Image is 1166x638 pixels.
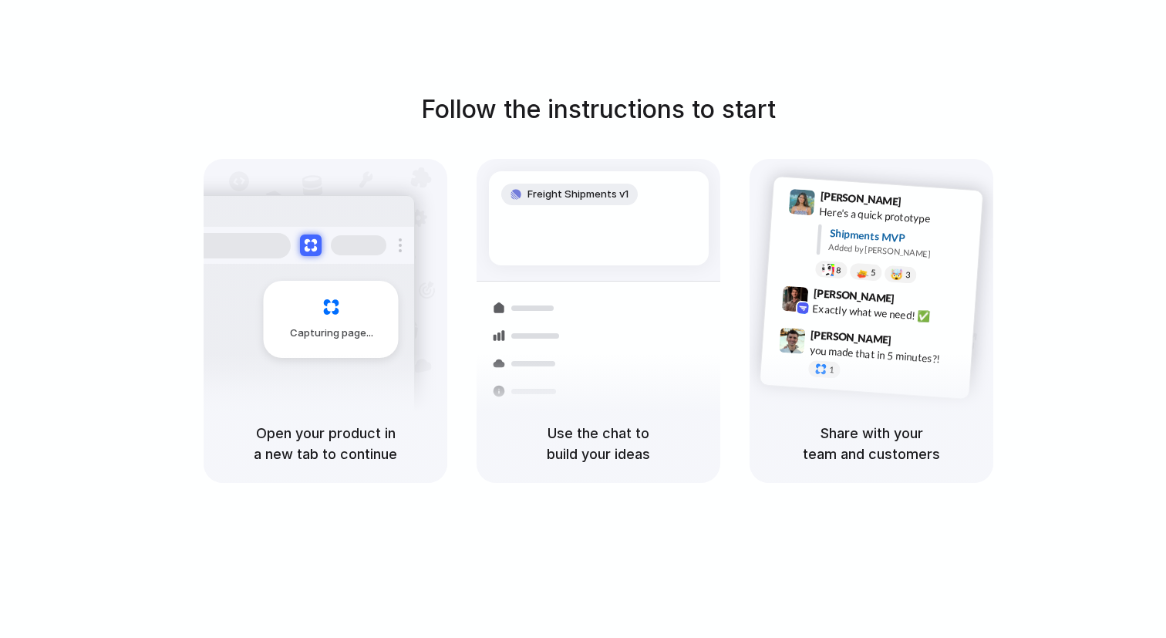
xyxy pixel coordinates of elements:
div: 🤯 [891,268,904,280]
span: Capturing page [290,326,376,341]
span: [PERSON_NAME] [810,326,892,349]
span: [PERSON_NAME] [820,187,901,210]
div: Here's a quick prototype [819,204,973,230]
span: 9:41 AM [906,195,938,214]
div: Added by [PERSON_NAME] [828,241,970,263]
h5: Share with your team and customers [768,423,975,464]
span: 3 [905,271,911,279]
span: [PERSON_NAME] [813,285,895,307]
div: Shipments MVP [829,225,972,251]
h1: Follow the instructions to start [421,91,776,128]
span: 9:42 AM [899,292,931,310]
h5: Use the chat to build your ideas [495,423,702,464]
span: 5 [871,268,876,277]
span: 8 [836,266,841,275]
div: Exactly what we need! ✅ [812,301,966,327]
span: 1 [829,366,834,374]
span: Freight Shipments v1 [527,187,628,202]
div: you made that in 5 minutes?! [809,342,963,368]
span: 9:47 AM [896,333,928,352]
h5: Open your product in a new tab to continue [222,423,429,464]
